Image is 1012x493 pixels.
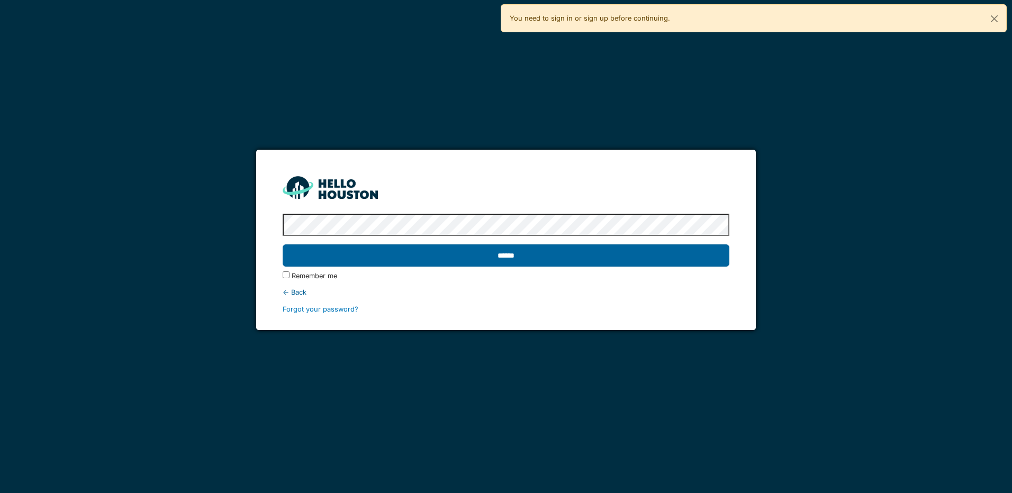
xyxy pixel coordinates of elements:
img: HH_line-BYnF2_Hg.png [283,176,378,199]
a: Forgot your password? [283,305,358,313]
div: ← Back [283,287,729,297]
div: You need to sign in or sign up before continuing. [501,4,1007,32]
label: Remember me [292,271,337,281]
button: Close [982,5,1006,33]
